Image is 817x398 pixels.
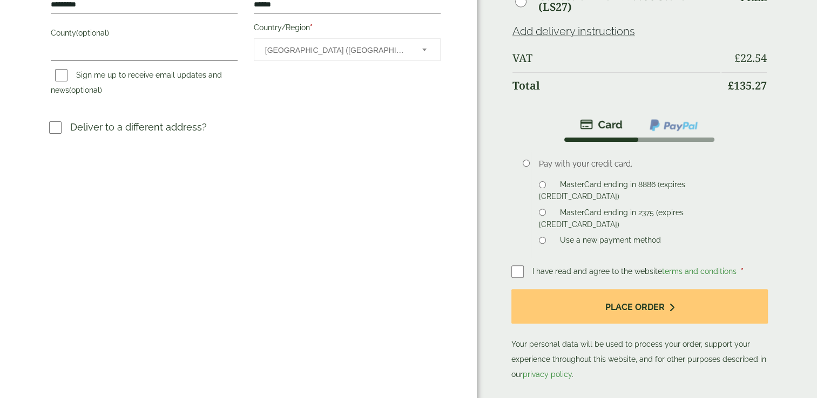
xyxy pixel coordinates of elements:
[254,38,441,61] span: Country/Region
[76,29,109,37] span: (optional)
[265,39,408,61] span: United Kingdom (UK)
[734,51,740,65] span: £
[734,51,767,65] bdi: 22.54
[512,25,635,38] a: Add delivery instructions
[511,289,768,382] p: Your personal data will be used to process your order, support your experience throughout this we...
[649,118,699,132] img: ppcp-gateway.png
[512,45,721,71] th: VAT
[556,236,665,248] label: Use a new payment method
[539,180,685,204] label: MasterCard ending in 8886 (expires [CREDIT_CARD_DATA])
[728,78,767,93] bdi: 135.27
[523,370,572,379] a: privacy policy
[511,289,768,324] button: Place order
[539,158,751,170] p: Pay with your credit card.
[310,23,313,32] abbr: required
[728,78,734,93] span: £
[51,25,238,44] label: County
[512,72,721,99] th: Total
[539,208,683,232] label: MasterCard ending in 2375 (expires [CREDIT_CARD_DATA])
[55,69,67,81] input: Sign me up to receive email updates and news(optional)
[51,71,222,98] label: Sign me up to receive email updates and news
[70,120,207,134] p: Deliver to a different address?
[254,20,441,38] label: Country/Region
[69,86,102,94] span: (optional)
[580,118,623,131] img: stripe.png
